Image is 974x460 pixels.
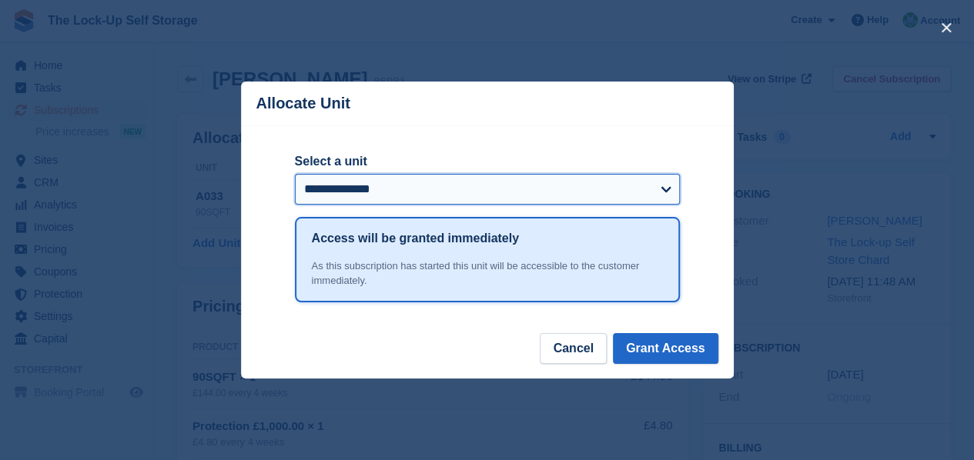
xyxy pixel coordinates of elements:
p: Allocate Unit [256,95,350,112]
h1: Access will be granted immediately [312,229,519,248]
button: close [934,15,959,40]
button: Grant Access [613,333,718,364]
button: Cancel [540,333,606,364]
div: As this subscription has started this unit will be accessible to the customer immediately. [312,258,663,288]
label: Select a unit [295,152,680,171]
